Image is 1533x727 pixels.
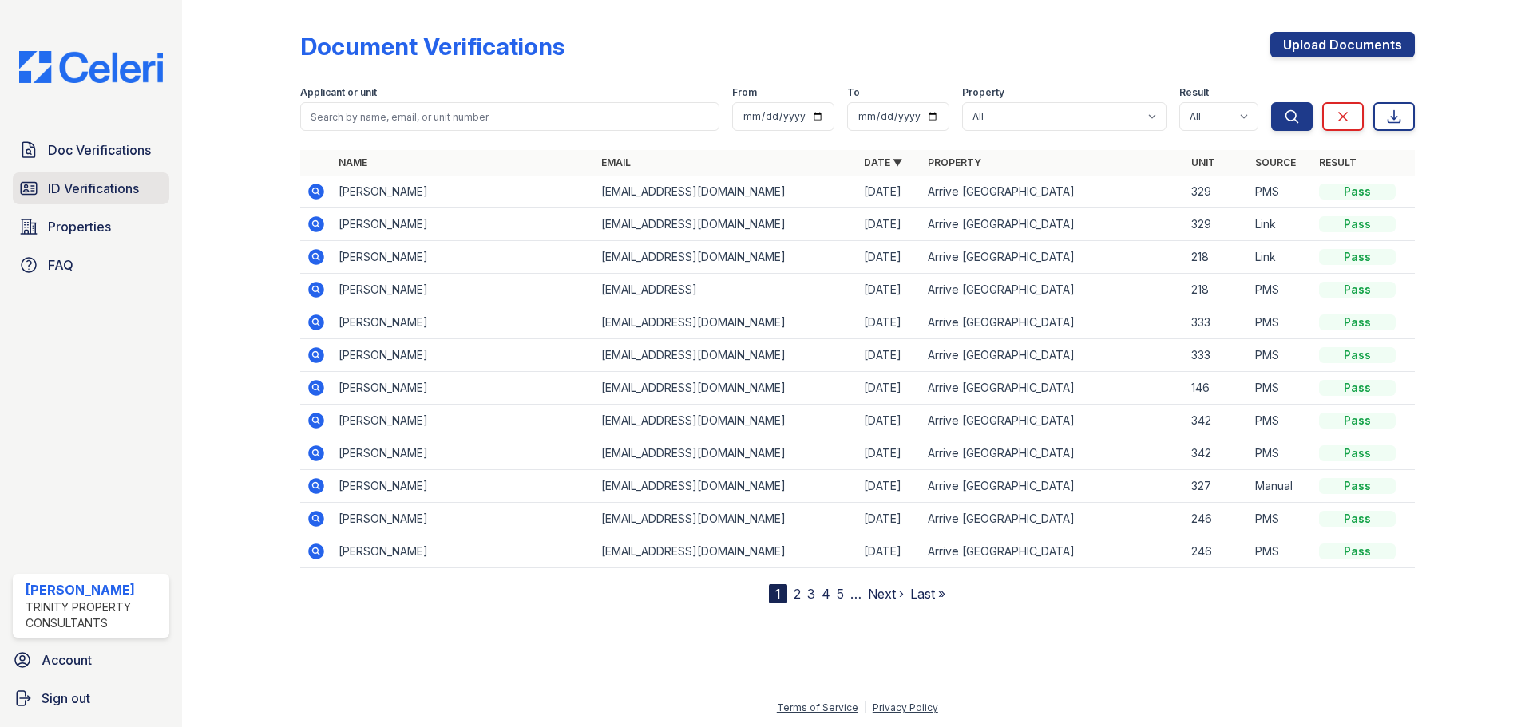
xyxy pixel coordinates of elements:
label: From [732,86,757,99]
td: Arrive [GEOGRAPHIC_DATA] [921,306,1184,339]
div: Pass [1319,314,1396,330]
a: 4 [822,586,830,602]
td: Arrive [GEOGRAPHIC_DATA] [921,208,1184,241]
a: Privacy Policy [873,701,938,713]
td: [DATE] [858,306,921,339]
td: PMS [1249,405,1313,437]
td: [DATE] [858,339,921,372]
td: [PERSON_NAME] [332,306,595,339]
td: PMS [1249,176,1313,208]
a: Date ▼ [864,156,902,168]
td: [EMAIL_ADDRESS][DOMAIN_NAME] [595,535,858,568]
label: Property [962,86,1004,99]
td: [EMAIL_ADDRESS][DOMAIN_NAME] [595,339,858,372]
div: Pass [1319,413,1396,429]
td: [DATE] [858,405,921,437]
a: Property [928,156,981,168]
td: [PERSON_NAME] [332,372,595,405]
a: Properties [13,211,169,243]
span: … [850,584,862,603]
td: 246 [1185,535,1249,568]
a: Sign out [6,682,176,714]
td: [PERSON_NAME] [332,176,595,208]
a: Account [6,644,176,676]
td: Arrive [GEOGRAPHIC_DATA] [921,470,1184,503]
a: Name [339,156,367,168]
a: Upload Documents [1270,32,1415,57]
td: 333 [1185,339,1249,372]
span: Sign out [42,689,90,708]
a: Terms of Service [777,701,858,713]
td: Link [1249,241,1313,274]
td: Arrive [GEOGRAPHIC_DATA] [921,405,1184,437]
a: 3 [807,586,815,602]
a: Last » [910,586,945,602]
td: [DATE] [858,470,921,503]
input: Search by name, email, or unit number [300,102,719,131]
td: [PERSON_NAME] [332,274,595,306]
label: To [847,86,860,99]
span: FAQ [48,255,73,275]
label: Applicant or unit [300,86,377,99]
td: [PERSON_NAME] [332,437,595,470]
div: | [864,701,867,713]
a: Next › [868,586,904,602]
td: [EMAIL_ADDRESS] [595,274,858,306]
td: 329 [1185,208,1249,241]
a: Unit [1191,156,1215,168]
td: Arrive [GEOGRAPHIC_DATA] [921,535,1184,568]
span: ID Verifications [48,179,139,198]
td: [EMAIL_ADDRESS][DOMAIN_NAME] [595,372,858,405]
div: [PERSON_NAME] [26,580,163,599]
td: [EMAIL_ADDRESS][DOMAIN_NAME] [595,208,858,241]
td: [DATE] [858,241,921,274]
td: [DATE] [858,437,921,470]
td: 327 [1185,470,1249,503]
div: Pass [1319,445,1396,461]
td: [EMAIL_ADDRESS][DOMAIN_NAME] [595,470,858,503]
td: 146 [1185,372,1249,405]
td: Arrive [GEOGRAPHIC_DATA] [921,274,1184,306]
td: [DATE] [858,176,921,208]
td: [EMAIL_ADDRESS][DOMAIN_NAME] [595,306,858,339]
a: Email [601,156,631,168]
td: [EMAIL_ADDRESS][DOMAIN_NAME] [595,503,858,535]
td: 218 [1185,274,1249,306]
td: [EMAIL_ADDRESS][DOMAIN_NAME] [595,241,858,274]
td: [PERSON_NAME] [332,241,595,274]
a: 5 [837,586,844,602]
td: PMS [1249,372,1313,405]
div: Trinity Property Consultants [26,599,163,631]
td: 218 [1185,241,1249,274]
div: Pass [1319,347,1396,363]
div: 1 [769,584,787,603]
div: Pass [1319,380,1396,396]
span: Account [42,650,92,670]
td: [PERSON_NAME] [332,405,595,437]
div: Pass [1319,478,1396,494]
td: [DATE] [858,503,921,535]
td: Arrive [GEOGRAPHIC_DATA] [921,339,1184,372]
td: Arrive [GEOGRAPHIC_DATA] [921,176,1184,208]
td: PMS [1249,306,1313,339]
td: 342 [1185,405,1249,437]
a: ID Verifications [13,172,169,204]
td: [EMAIL_ADDRESS][DOMAIN_NAME] [595,437,858,470]
a: FAQ [13,249,169,281]
div: Pass [1319,511,1396,527]
img: CE_Logo_Blue-a8612792a0a2168367f1c8372b55b34899dd931a85d93a1a3d3e32e68fde9ad4.png [6,51,176,83]
td: PMS [1249,437,1313,470]
label: Result [1179,86,1209,99]
td: Arrive [GEOGRAPHIC_DATA] [921,372,1184,405]
span: Doc Verifications [48,140,151,160]
td: PMS [1249,535,1313,568]
div: Pass [1319,249,1396,265]
span: Properties [48,217,111,236]
td: 329 [1185,176,1249,208]
td: PMS [1249,503,1313,535]
td: 333 [1185,306,1249,339]
td: [PERSON_NAME] [332,503,595,535]
td: PMS [1249,339,1313,372]
div: Pass [1319,184,1396,200]
td: [PERSON_NAME] [332,535,595,568]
